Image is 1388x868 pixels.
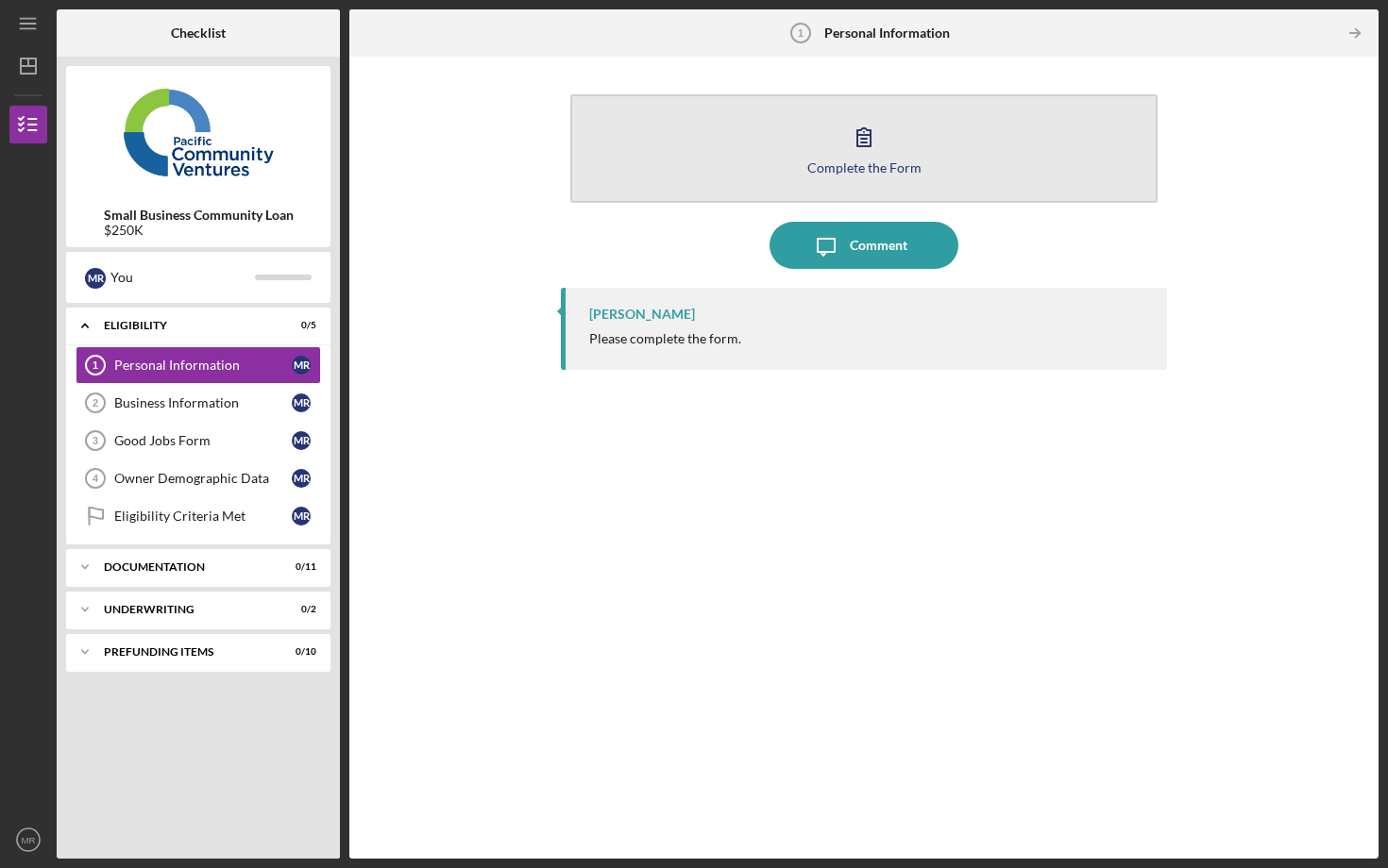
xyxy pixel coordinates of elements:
[93,435,98,446] tspan: 3
[798,27,804,39] tspan: 1
[93,397,98,409] tspan: 2
[110,261,255,293] div: You
[589,307,695,322] div: [PERSON_NAME]
[104,604,269,615] div: Underwriting
[76,384,321,422] a: 2Business InformationMR
[171,25,226,41] b: Checklist
[292,507,311,526] div: M R
[114,509,292,524] div: Eligibility Criteria Met
[104,561,269,573] div: Documentation
[104,320,269,331] div: Eligibility
[570,94,1158,203] button: Complete the Form
[807,160,922,175] div: Complete the Form
[93,473,99,484] tspan: 4
[22,835,36,845] text: MR
[76,346,321,384] a: 1Personal InformationMR
[93,359,98,371] tspan: 1
[9,821,47,859] button: MR
[292,356,311,375] div: M R
[824,25,950,41] b: Personal Information
[114,395,292,410] div: Business Information
[292,431,311,450] div: M R
[292,393,311,412] div: M R
[770,222,958,269] button: Comment
[66,75,330,189] img: Product logo
[114,358,292,373] div: Personal Information
[104,208,294,223] b: Small Business Community Loan
[76,459,321,497] a: 4Owner Demographic DataMR
[85,268,106,289] div: M R
[850,222,907,269] div: Comment
[104,646,269,658] div: Prefunding Items
[76,497,321,535] a: Eligibility Criteria MetMR
[282,561,316,573] div: 0 / 11
[114,471,292,486] div: Owner Demographic Data
[292,469,311,488] div: M R
[282,320,316,331] div: 0 / 5
[76,422,321,459] a: 3Good Jobs FormMR
[589,331,741,346] div: Please complete the form.
[104,223,294,238] div: $250K
[114,433,292,448] div: Good Jobs Form
[282,646,316,658] div: 0 / 10
[282,604,316,615] div: 0 / 2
